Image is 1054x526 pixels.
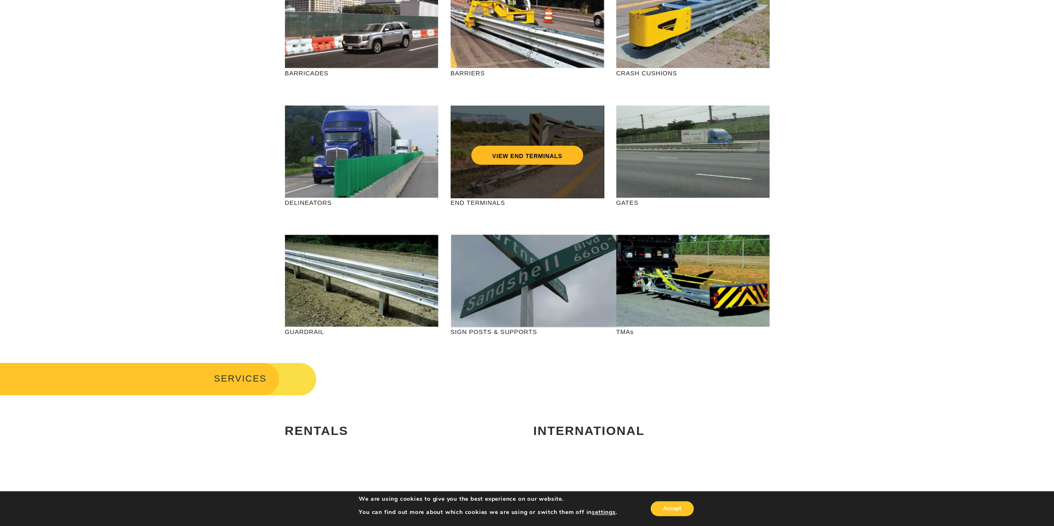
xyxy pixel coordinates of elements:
strong: RENTALS [285,424,348,437]
p: BARRIERS [451,68,604,78]
p: TMAs [616,327,769,336]
p: SIGN POSTS & SUPPORTS [451,327,604,336]
p: END TERMINALS [451,198,604,207]
strong: INTERNATIONAL [533,424,645,437]
p: GATES [616,198,769,207]
p: BARRICADES [285,68,438,78]
a: VIEW END TERMINALS [471,146,583,165]
p: CRASH CUSHIONS [616,68,769,78]
p: You can find out more about which cookies we are using or switch them off in . [359,509,617,516]
button: Accept [651,501,694,516]
p: GUARDRAIL [285,327,438,336]
button: settings [592,509,615,516]
p: DELINEATORS [285,198,438,207]
p: We are using cookies to give you the best experience on our website. [359,495,617,503]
